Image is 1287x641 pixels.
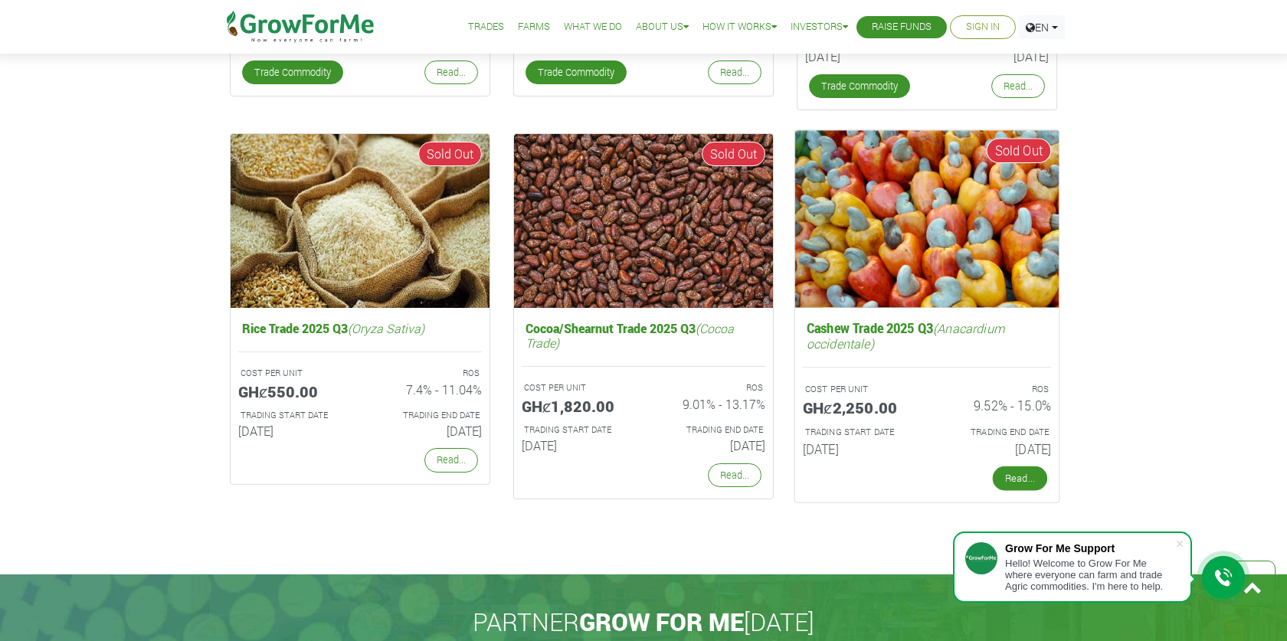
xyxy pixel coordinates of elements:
[424,61,478,84] a: Read...
[241,409,346,422] p: Estimated Trading Start Date
[657,424,763,437] p: Estimated Trading End Date
[805,425,913,438] p: Estimated Trading Start Date
[708,61,761,84] a: Read...
[993,466,1047,491] a: Read...
[655,397,765,411] h6: 9.01% - 13.17%
[809,74,910,98] a: Trade Commodity
[872,19,932,35] a: Raise Funds
[966,19,1000,35] a: Sign In
[805,49,915,64] h6: [DATE]
[803,441,915,456] h6: [DATE]
[231,134,490,308] img: growforme image
[938,398,1051,414] h6: 9.52% - 15.0%
[791,19,848,35] a: Investors
[702,19,777,35] a: How it Works
[468,19,504,35] a: Trades
[418,142,482,166] span: Sold Out
[524,381,630,394] p: COST PER UNIT
[702,142,765,166] span: Sold Out
[522,397,632,415] h5: GHȼ1,820.00
[1019,15,1065,39] a: EN
[803,317,1051,355] h5: Cashew Trade 2025 Q3
[636,19,689,35] a: About Us
[424,448,478,472] a: Read...
[518,19,550,35] a: Farms
[238,317,482,339] h5: Rice Trade 2025 Q3
[1005,542,1175,554] div: Grow For Me Support
[524,424,630,437] p: Estimated Trading Start Date
[238,382,349,401] h5: GHȼ550.00
[655,438,765,453] h6: [DATE]
[795,130,1059,307] img: growforme image
[987,138,1052,163] span: Sold Out
[938,49,1049,64] h6: [DATE]
[803,398,915,417] h5: GHȼ2,250.00
[991,74,1045,98] a: Read...
[241,367,346,380] p: COST PER UNIT
[526,320,734,351] i: (Cocoa Trade)
[372,382,482,397] h6: 7.4% - 11.04%
[805,383,913,396] p: COST PER UNIT
[522,438,632,453] h6: [DATE]
[514,134,773,308] img: growforme image
[372,424,482,438] h6: [DATE]
[941,383,1049,396] p: ROS
[348,320,424,336] i: (Oryza Sativa)
[522,317,765,354] h5: Cocoa/Shearnut Trade 2025 Q3
[242,61,343,84] a: Trade Commodity
[708,463,761,487] a: Read...
[238,424,349,438] h6: [DATE]
[224,607,1063,636] h2: PARTNER [DATE]
[374,367,480,380] p: ROS
[807,320,1004,352] i: (Anacardium occidentale)
[941,425,1049,438] p: Estimated Trading End Date
[374,409,480,422] p: Estimated Trading End Date
[657,381,763,394] p: ROS
[579,605,744,638] span: GROW FOR ME
[526,61,627,84] a: Trade Commodity
[564,19,622,35] a: What We Do
[1005,558,1175,592] div: Hello! Welcome to Grow For Me where everyone can farm and trade Agric commodities. I'm here to help.
[938,441,1051,456] h6: [DATE]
